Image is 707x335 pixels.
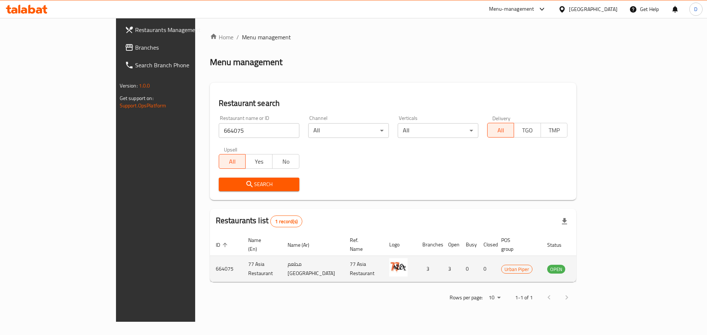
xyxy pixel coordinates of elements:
span: TMP [544,125,565,136]
h2: Restaurants list [216,215,302,227]
span: All [222,156,243,167]
h2: Menu management [210,56,282,68]
td: 77 Asia Restaurant [344,256,383,282]
th: Logo [383,234,416,256]
h2: Restaurant search [219,98,568,109]
span: Yes [249,156,270,167]
td: مطعم [GEOGRAPHIC_DATA] [282,256,344,282]
span: Name (En) [248,236,273,253]
img: 77 Asia Restaurant [389,258,408,277]
button: TMP [541,123,568,138]
p: Rows per page: [450,293,483,302]
p: 1-1 of 1 [515,293,533,302]
span: No [275,156,296,167]
span: Urban Piper [502,265,532,274]
div: All [308,123,389,138]
label: Upsell [224,147,238,152]
button: Yes [245,154,272,169]
span: Search [225,180,293,189]
a: Support.OpsPlatform [120,101,166,110]
span: Restaurants Management [135,25,228,34]
input: Search for restaurant name or ID.. [219,123,299,138]
span: Get support on: [120,93,154,103]
div: [GEOGRAPHIC_DATA] [569,5,618,13]
button: TGO [514,123,541,138]
span: Version: [120,81,138,90]
span: Ref. Name [350,236,374,253]
span: D [694,5,697,13]
td: 77 Asia Restaurant [242,256,282,282]
button: Search [219,178,299,191]
th: Busy [460,234,478,256]
a: Branches [119,39,234,56]
th: Open [442,234,460,256]
span: POS group [501,236,532,253]
span: Name (Ar) [288,240,319,249]
div: Rows per page: [486,292,503,303]
span: 1 record(s) [271,218,302,225]
span: All [490,125,511,136]
span: Branches [135,43,228,52]
span: 1.0.0 [139,81,150,90]
div: Export file [556,213,573,230]
th: Closed [478,234,495,256]
li: / [236,33,239,42]
span: TGO [517,125,538,136]
nav: breadcrumb [210,33,577,42]
span: Menu management [242,33,291,42]
a: Restaurants Management [119,21,234,39]
button: All [219,154,246,169]
td: 0 [460,256,478,282]
button: No [272,154,299,169]
td: 3 [416,256,442,282]
div: Menu-management [489,5,534,14]
label: Delivery [492,115,511,121]
span: Search Branch Phone [135,61,228,70]
th: Branches [416,234,442,256]
span: ID [216,240,230,249]
div: All [398,123,478,138]
span: OPEN [547,265,565,274]
span: Status [547,240,571,249]
td: 0 [478,256,495,282]
button: All [487,123,514,138]
td: 3 [442,256,460,282]
a: Search Branch Phone [119,56,234,74]
table: enhanced table [210,234,605,282]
